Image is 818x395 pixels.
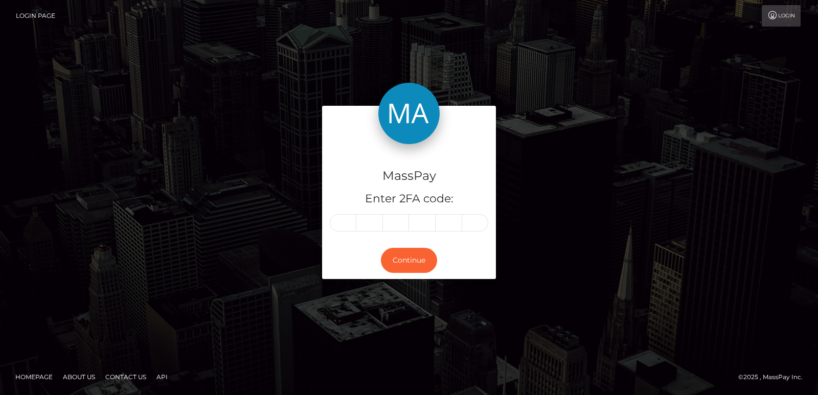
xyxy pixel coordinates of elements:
a: About Us [59,369,99,385]
h4: MassPay [330,167,488,185]
a: Login Page [16,5,55,27]
button: Continue [381,248,437,273]
h5: Enter 2FA code: [330,191,488,207]
a: Login [762,5,801,27]
a: Contact Us [101,369,150,385]
img: MassPay [378,83,440,144]
a: API [152,369,172,385]
div: © 2025 , MassPay Inc. [738,371,810,383]
a: Homepage [11,369,57,385]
